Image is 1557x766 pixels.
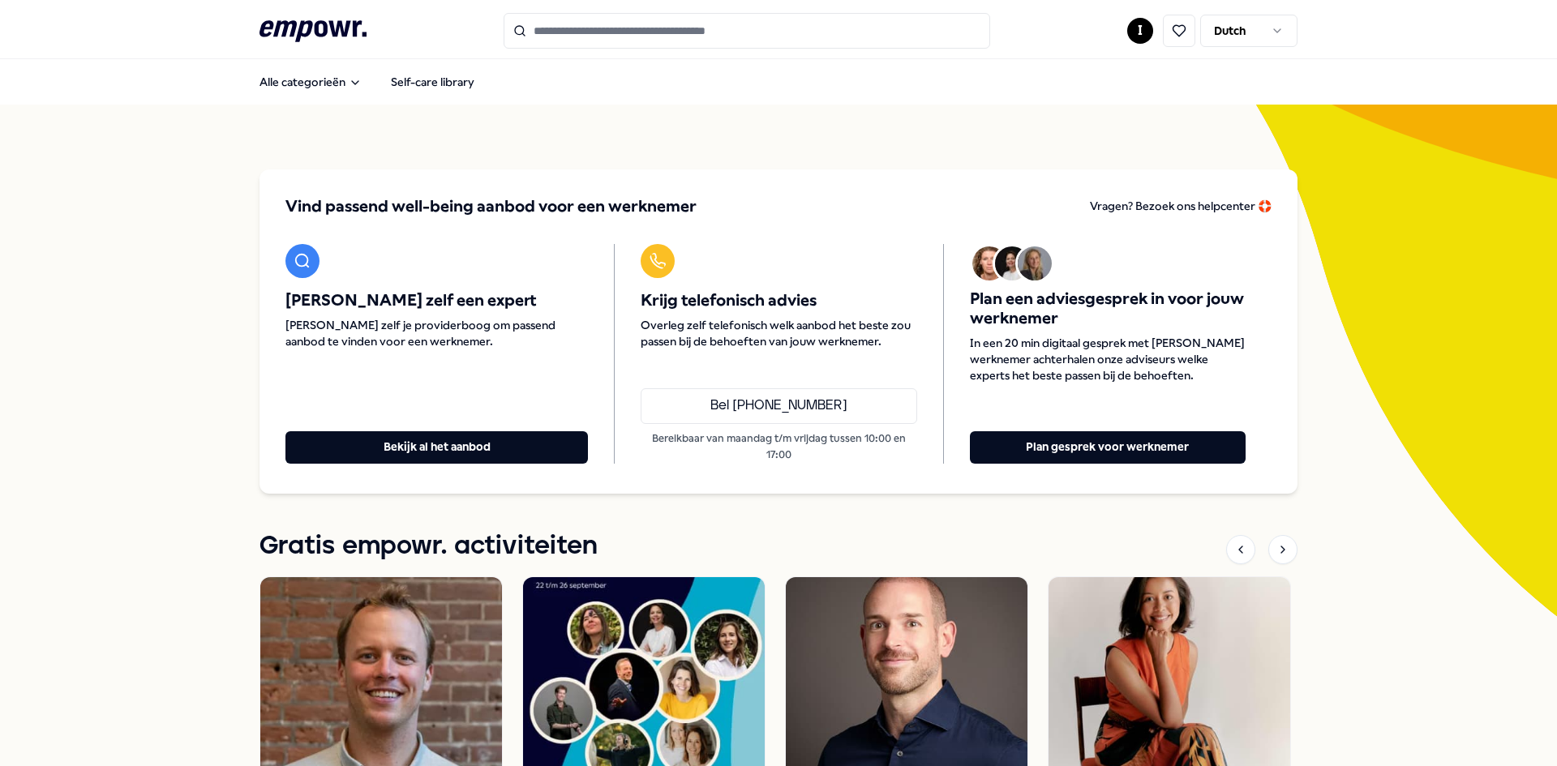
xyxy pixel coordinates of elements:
span: Krijg telefonisch advies [641,291,916,310]
img: Avatar [972,246,1006,280]
span: [PERSON_NAME] zelf een expert [285,291,588,310]
img: Avatar [995,246,1029,280]
h1: Gratis empowr. activiteiten [259,526,598,567]
span: Plan een adviesgesprek in voor jouw werknemer [970,289,1246,328]
input: Search for products, categories or subcategories [504,13,990,49]
span: [PERSON_NAME] zelf je providerboog om passend aanbod te vinden voor een werknemer. [285,317,588,349]
a: Bel [PHONE_NUMBER] [641,388,916,424]
nav: Main [247,66,487,98]
button: Bekijk al het aanbod [285,431,588,464]
p: Bereikbaar van maandag t/m vrijdag tussen 10:00 en 17:00 [641,430,916,464]
a: Self-care library [378,66,487,98]
a: Vragen? Bezoek ons helpcenter 🛟 [1090,195,1272,218]
span: Overleg zelf telefonisch welk aanbod het beste zou passen bij de behoeften van jouw werknemer. [641,317,916,349]
button: Plan gesprek voor werknemer [970,431,1246,464]
button: I [1127,18,1153,44]
span: Vragen? Bezoek ons helpcenter 🛟 [1090,199,1272,212]
button: Alle categorieën [247,66,375,98]
span: In een 20 min digitaal gesprek met [PERSON_NAME] werknemer achterhalen onze adviseurs welke exper... [970,335,1246,383]
img: Avatar [1018,246,1052,280]
span: Vind passend well-being aanbod voor een werknemer [285,195,697,218]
